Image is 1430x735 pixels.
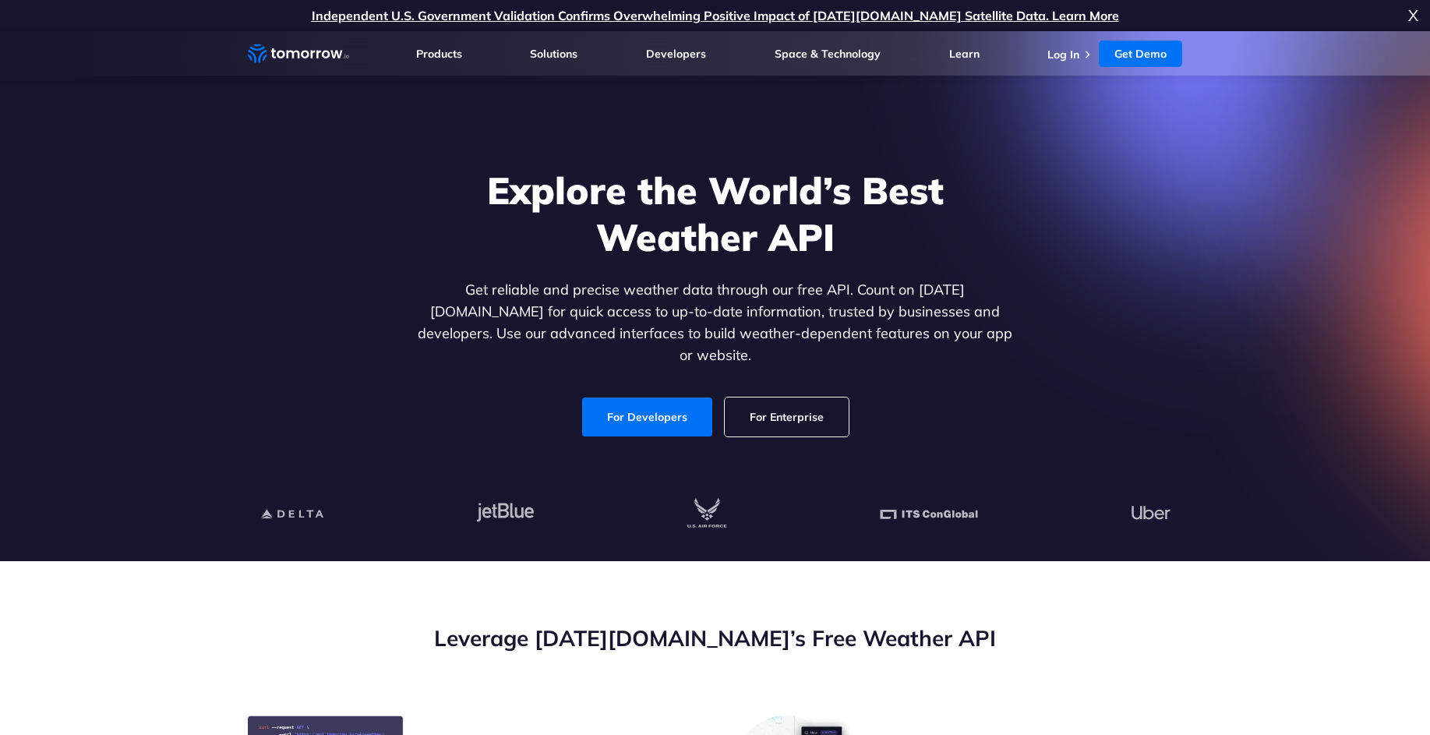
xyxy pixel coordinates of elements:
h2: Leverage [DATE][DOMAIN_NAME]’s Free Weather API [248,624,1183,653]
a: For Developers [582,398,712,436]
a: Home link [248,42,349,65]
a: Solutions [530,47,577,61]
a: Independent U.S. Government Validation Confirms Overwhelming Positive Impact of [DATE][DOMAIN_NAM... [312,8,1119,23]
a: Log In [1047,48,1079,62]
h1: Explore the World’s Best Weather API [415,167,1016,260]
a: For Enterprise [725,398,849,436]
a: Get Demo [1099,41,1182,67]
a: Learn [949,47,980,61]
p: Get reliable and precise weather data through our free API. Count on [DATE][DOMAIN_NAME] for quic... [415,279,1016,366]
a: Developers [646,47,706,61]
a: Space & Technology [775,47,881,61]
a: Products [416,47,462,61]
